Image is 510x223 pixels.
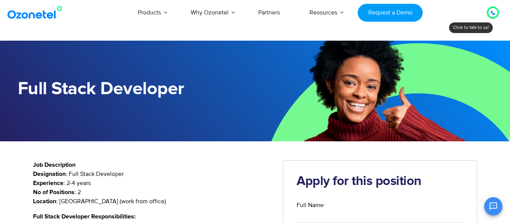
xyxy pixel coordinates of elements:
strong: Full Stack Developer Responsibilities: [33,214,136,220]
button: Open chat [484,197,502,215]
strong: No of Positions [33,189,74,195]
h1: Full Stack Developer [18,79,255,100]
strong: Location [33,198,56,204]
p: : Full Stack Developer : 2-4 years : 2 : [GEOGRAPHIC_DATA] (work from office) [33,169,272,206]
h2: Apply for this position [297,174,464,189]
strong: Designation [33,171,66,177]
label: Full Name [297,201,464,210]
a: Request a Demo [358,4,423,22]
strong: Job Description [33,162,76,168]
strong: Experience [33,180,63,186]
